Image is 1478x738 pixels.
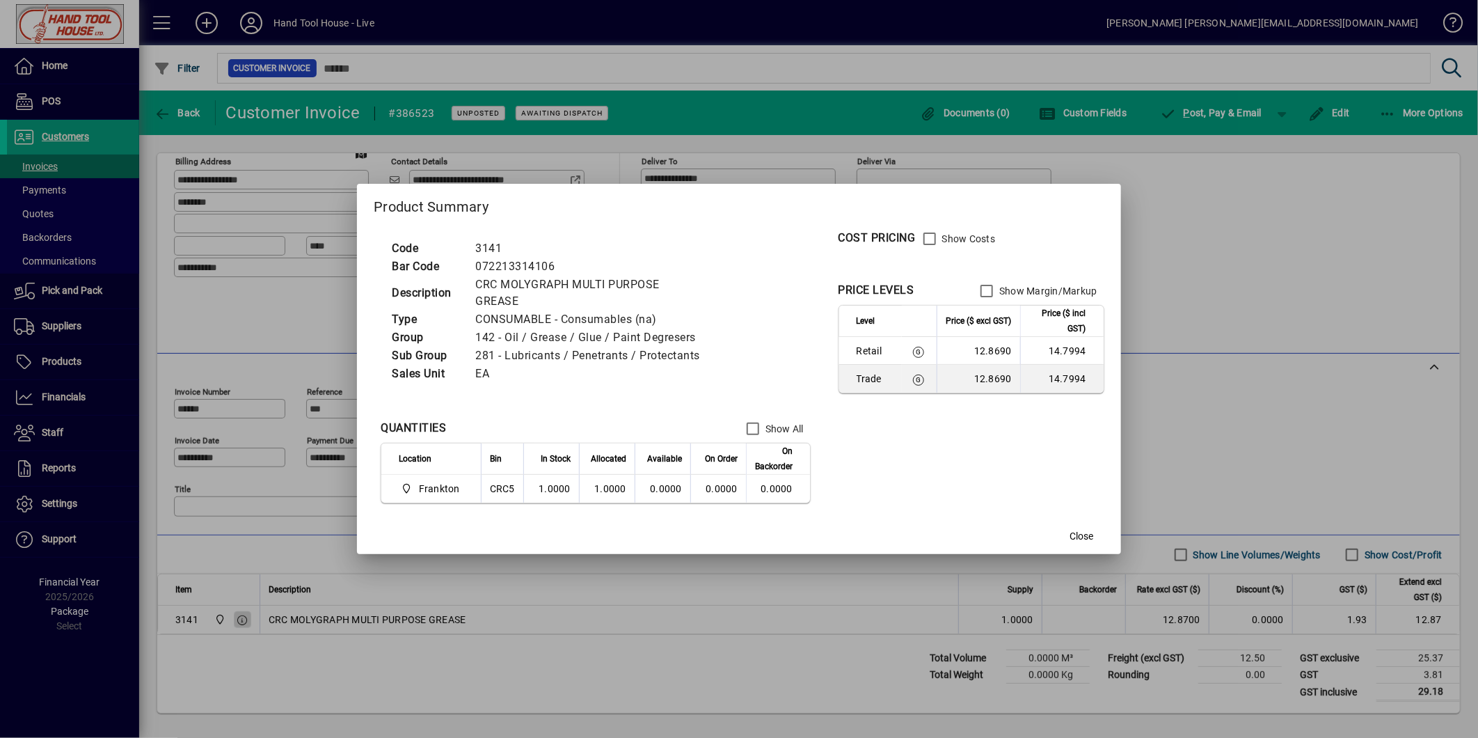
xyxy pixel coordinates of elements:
[468,365,722,383] td: EA
[385,365,468,383] td: Sales Unit
[419,482,460,496] span: Frankton
[481,475,523,503] td: CRC5
[857,344,893,358] span: Retail
[523,475,579,503] td: 1.0000
[579,475,635,503] td: 1.0000
[1070,529,1094,544] span: Close
[385,311,468,329] td: Type
[468,276,722,311] td: CRC MOLYGRAPH MULTI PURPOSE GREASE
[763,422,804,436] label: Show All
[385,276,468,311] td: Description
[541,451,571,466] span: In Stock
[839,230,916,246] div: COST PRICING
[385,258,468,276] td: Bar Code
[385,347,468,365] td: Sub Group
[746,475,810,503] td: 0.0000
[996,284,1097,298] label: Show Margin/Markup
[490,451,502,466] span: Bin
[468,311,722,329] td: CONSUMABLE - Consumables (na)
[647,451,682,466] span: Available
[468,258,722,276] td: 072213314106
[1060,524,1104,549] button: Close
[385,329,468,347] td: Group
[839,282,914,299] div: PRICE LEVELS
[591,451,626,466] span: Allocated
[381,420,446,437] div: QUANTITIES
[705,451,738,466] span: On Order
[468,347,722,365] td: 281 - Lubricants / Penetrants / Protectants
[706,483,738,494] span: 0.0000
[755,443,793,474] span: On Backorder
[937,365,1020,393] td: 12.8690
[946,313,1012,329] span: Price ($ excl GST)
[1029,306,1086,336] span: Price ($ incl GST)
[468,240,722,258] td: 3141
[399,451,431,466] span: Location
[937,337,1020,365] td: 12.8690
[1020,365,1104,393] td: 14.7994
[939,232,996,246] label: Show Costs
[1020,337,1104,365] td: 14.7994
[385,240,468,258] td: Code
[857,313,875,329] span: Level
[857,372,893,386] span: Trade
[399,480,466,497] span: Frankton
[635,475,690,503] td: 0.0000
[468,329,722,347] td: 142 - Oil / Grease / Glue / Paint Degresers
[357,184,1121,224] h2: Product Summary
